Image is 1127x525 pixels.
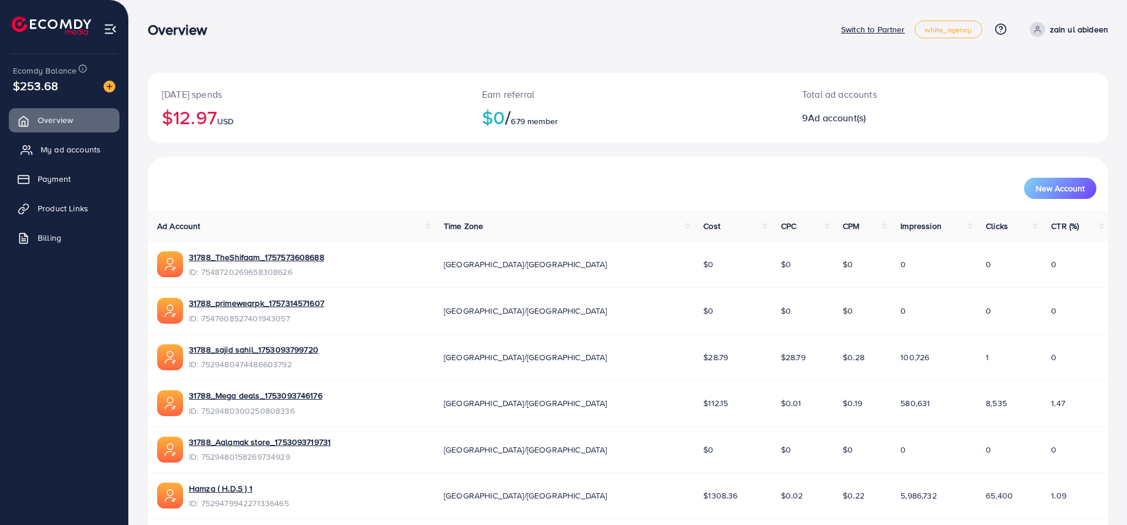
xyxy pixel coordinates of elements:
img: ic-ads-acc.e4c84228.svg [157,390,183,416]
span: My ad accounts [41,144,101,155]
img: ic-ads-acc.e4c84228.svg [157,251,183,277]
span: 5,986,732 [900,490,936,501]
span: [GEOGRAPHIC_DATA]/[GEOGRAPHIC_DATA] [444,397,607,409]
span: 1.47 [1051,397,1065,409]
h2: $0 [482,106,774,128]
span: Clicks [986,220,1008,232]
span: Payment [38,173,71,185]
span: $28.79 [781,351,806,363]
span: $0.01 [781,397,802,409]
img: ic-ads-acc.e4c84228.svg [157,437,183,463]
span: [GEOGRAPHIC_DATA]/[GEOGRAPHIC_DATA] [444,351,607,363]
span: 65,400 [986,490,1013,501]
span: $0 [781,444,791,456]
span: ID: 7529480300250808336 [189,405,323,417]
span: Impression [900,220,942,232]
a: Payment [9,167,119,191]
span: $0 [781,305,791,317]
span: 580,631 [900,397,930,409]
span: ID: 7529480474486603792 [189,358,318,370]
span: $0 [703,258,713,270]
img: image [104,81,115,92]
a: Hamza ( H.D.S ) 1 [189,483,289,494]
span: [GEOGRAPHIC_DATA]/[GEOGRAPHIC_DATA] [444,305,607,317]
span: 0 [900,258,906,270]
span: $0 [843,258,853,270]
img: ic-ads-acc.e4c84228.svg [157,483,183,509]
span: $0.19 [843,397,862,409]
span: $0 [843,444,853,456]
span: CTR (%) [1051,220,1079,232]
img: logo [12,16,91,35]
a: Overview [9,108,119,132]
span: 8,535 [986,397,1007,409]
span: Ad Account [157,220,201,232]
span: [GEOGRAPHIC_DATA]/[GEOGRAPHIC_DATA] [444,444,607,456]
span: [GEOGRAPHIC_DATA]/[GEOGRAPHIC_DATA] [444,258,607,270]
span: 0 [900,305,906,317]
span: Billing [38,232,61,244]
p: [DATE] spends [162,87,454,101]
span: Time Zone [444,220,483,232]
span: $0 [781,258,791,270]
span: CPM [843,220,859,232]
a: Billing [9,226,119,250]
p: Switch to Partner [841,22,905,36]
span: 100,726 [900,351,929,363]
span: 679 member [511,115,558,127]
img: menu [104,22,117,36]
span: [GEOGRAPHIC_DATA]/[GEOGRAPHIC_DATA] [444,490,607,501]
p: zain ul abideen [1050,22,1108,36]
span: Cost [703,220,720,232]
button: New Account [1024,178,1096,199]
span: 0 [986,258,991,270]
h2: 9 [802,112,1014,124]
span: $28.79 [703,351,728,363]
span: New Account [1036,184,1085,192]
span: $112.15 [703,397,728,409]
span: 0 [1051,444,1056,456]
span: $0.28 [843,351,865,363]
a: 31788_sajid sahil_1753093799720 [189,344,318,355]
p: Earn referral [482,87,774,101]
span: Product Links [38,202,88,214]
span: ID: 7529479942271336465 [189,497,289,509]
span: $253.68 [13,77,58,94]
span: $1308.36 [703,490,737,501]
span: CPC [781,220,796,232]
span: 0 [1051,351,1056,363]
a: white_agency [915,21,982,38]
span: 0 [986,305,991,317]
span: 1.09 [1051,490,1066,501]
span: Overview [38,114,73,126]
span: $0 [703,305,713,317]
img: ic-ads-acc.e4c84228.svg [157,298,183,324]
a: 31788_TheShifaam_1757573608688 [189,251,324,263]
span: $0.22 [843,490,865,501]
span: $0 [703,444,713,456]
span: 0 [1051,258,1056,270]
span: 0 [1051,305,1056,317]
span: ID: 7547608527401943057 [189,313,324,324]
span: ID: 7529480158269734929 [189,451,331,463]
span: ID: 7548720269658308626 [189,266,324,278]
a: zain ul abideen [1025,22,1108,37]
span: 0 [900,444,906,456]
p: Total ad accounts [802,87,1014,101]
h3: Overview [148,21,217,38]
span: 1 [986,351,989,363]
span: Ecomdy Balance [13,65,77,77]
span: Ad account(s) [808,111,866,124]
a: 31788_Mega deals_1753093746176 [189,390,323,401]
h2: $12.97 [162,106,454,128]
span: $0.02 [781,490,803,501]
a: 31788_Aalamak store_1753093719731 [189,436,331,448]
a: 31788_primewearpk_1757314571607 [189,297,324,309]
a: My ad accounts [9,138,119,161]
span: 0 [986,444,991,456]
a: Product Links [9,197,119,220]
span: / [505,104,511,131]
img: ic-ads-acc.e4c84228.svg [157,344,183,370]
span: white_agency [925,26,972,34]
